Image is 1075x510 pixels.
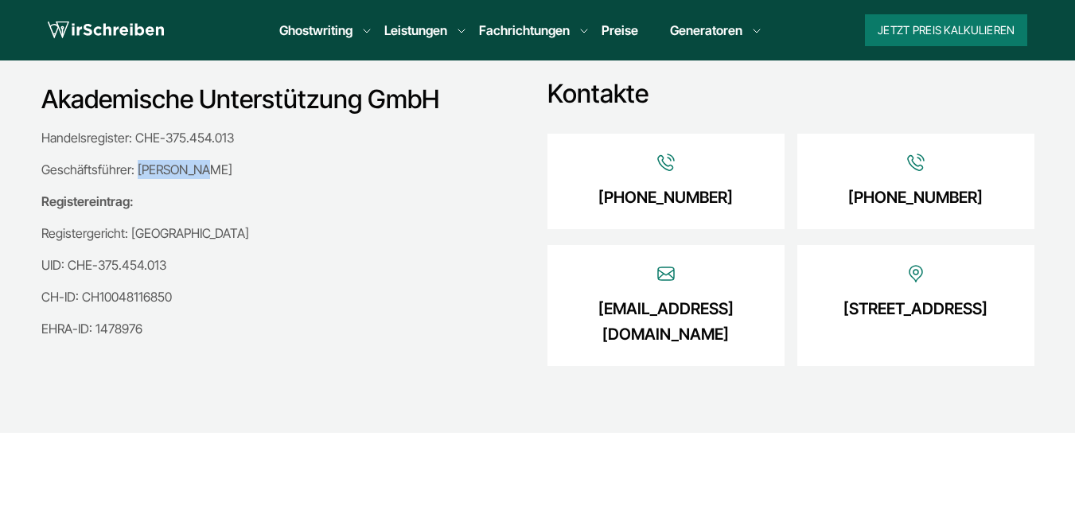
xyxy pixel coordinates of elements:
[384,21,447,40] a: Leistungen
[602,22,638,38] a: Preise
[41,84,516,115] h3: Akademische Unterstützung GmbH
[865,14,1027,46] button: Jetzt Preis kalkulieren
[41,287,516,306] p: CH-ID: CH10048116850
[479,21,570,40] a: Fachrichtungen
[41,160,516,179] p: Geschäftsführer: [PERSON_NAME]
[670,21,742,40] a: Generatoren
[41,128,516,147] p: Handelsregister: CHE-375.454.013
[906,153,925,172] img: Icon
[656,264,676,283] img: Icon
[41,193,134,209] strong: Registereintrag:
[906,264,925,283] img: Icon
[41,255,516,274] p: UID: CHE-375.454.013
[656,153,676,172] img: Icon
[848,185,983,210] a: [PHONE_NUMBER]
[41,319,516,338] p: EHRA-ID: 1478976
[843,296,987,321] a: [STREET_ADDRESS]
[48,18,164,42] img: logo wirschreiben
[547,78,1034,110] h3: Kontakte
[279,21,352,40] a: Ghostwriting
[41,224,516,243] p: Registergericht: [GEOGRAPHIC_DATA]
[571,296,761,347] a: [EMAIL_ADDRESS][DOMAIN_NAME]
[598,185,733,210] a: [PHONE_NUMBER]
